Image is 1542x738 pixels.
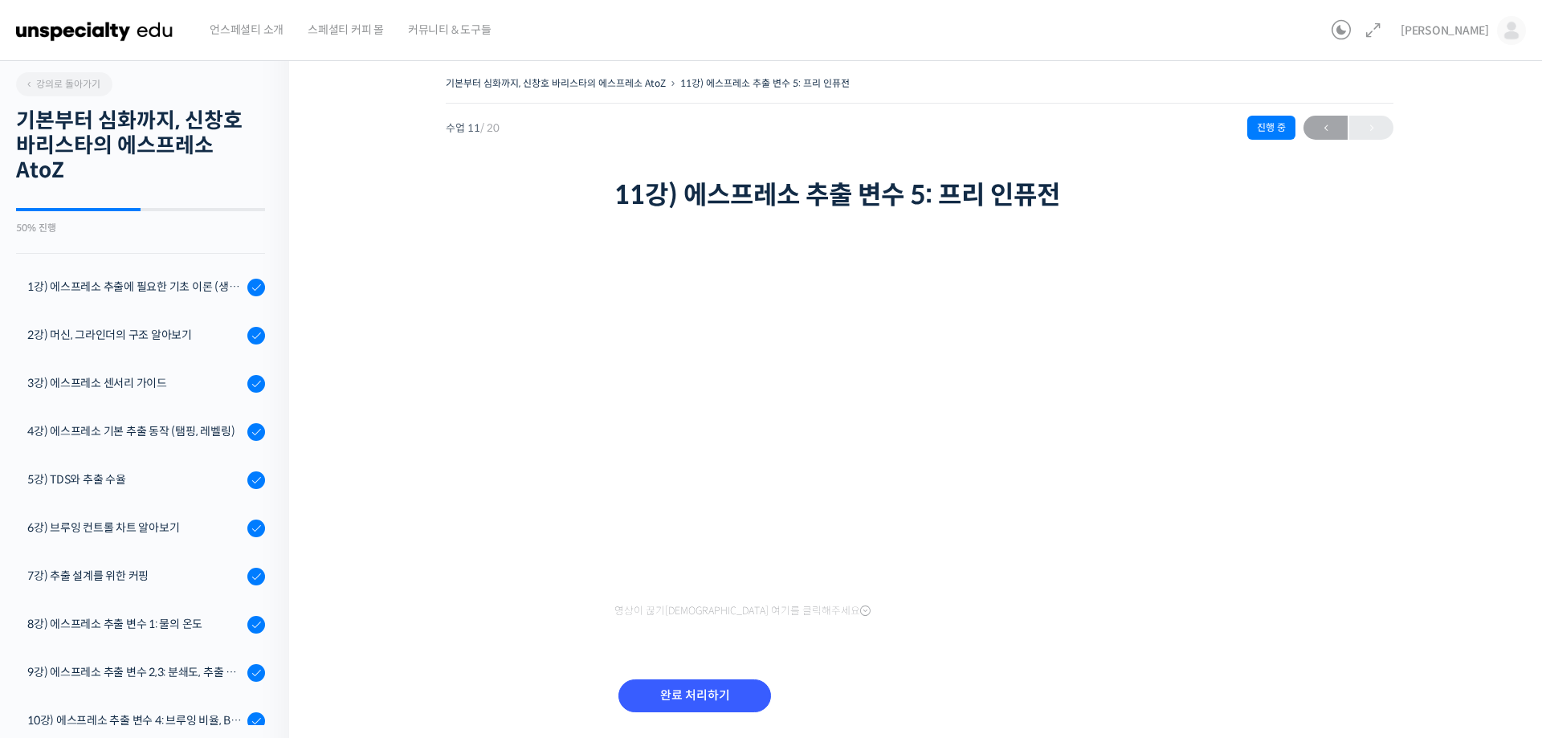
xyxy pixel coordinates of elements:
[27,567,243,585] div: 7강) 추출 설계를 위한 커핑
[1401,23,1489,38] span: [PERSON_NAME]
[16,108,265,184] h2: 기본부터 심화까지, 신창호 바리스타의 에스프레소 AtoZ
[1247,116,1295,140] div: 진행 중
[27,422,243,440] div: 4강) 에스프레소 기본 추출 동작 (탬핑, 레벨링)
[27,374,243,392] div: 3강) 에스프레소 센서리 가이드
[618,679,771,712] input: 완료 처리하기
[1303,117,1348,139] span: ←
[446,77,666,89] a: 기본부터 심화까지, 신창호 바리스타의 에스프레소 AtoZ
[27,615,243,633] div: 8강) 에스프레소 추출 변수 1: 물의 온도
[480,121,500,135] span: / 20
[24,78,100,90] span: 강의로 돌아가기
[27,326,243,344] div: 2강) 머신, 그라인더의 구조 알아보기
[614,180,1225,210] h1: 11강) 에스프레소 추출 변수 5: 프리 인퓨전
[27,663,243,681] div: 9강) 에스프레소 추출 변수 2,3: 분쇄도, 추출 시간
[27,711,243,729] div: 10강) 에스프레소 추출 변수 4: 브루잉 비율, Brew Ratio
[16,72,112,96] a: 강의로 돌아가기
[1303,116,1348,140] a: ←이전
[27,519,243,536] div: 6강) 브루잉 컨트롤 차트 알아보기
[614,605,871,618] span: 영상이 끊기[DEMOGRAPHIC_DATA] 여기를 클릭해주세요
[27,278,243,296] div: 1강) 에스프레소 추출에 필요한 기초 이론 (생두, 가공, 로스팅)
[446,123,500,133] span: 수업 11
[16,223,265,233] div: 50% 진행
[27,471,243,488] div: 5강) TDS와 추출 수율
[680,77,850,89] a: 11강) 에스프레소 추출 변수 5: 프리 인퓨전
